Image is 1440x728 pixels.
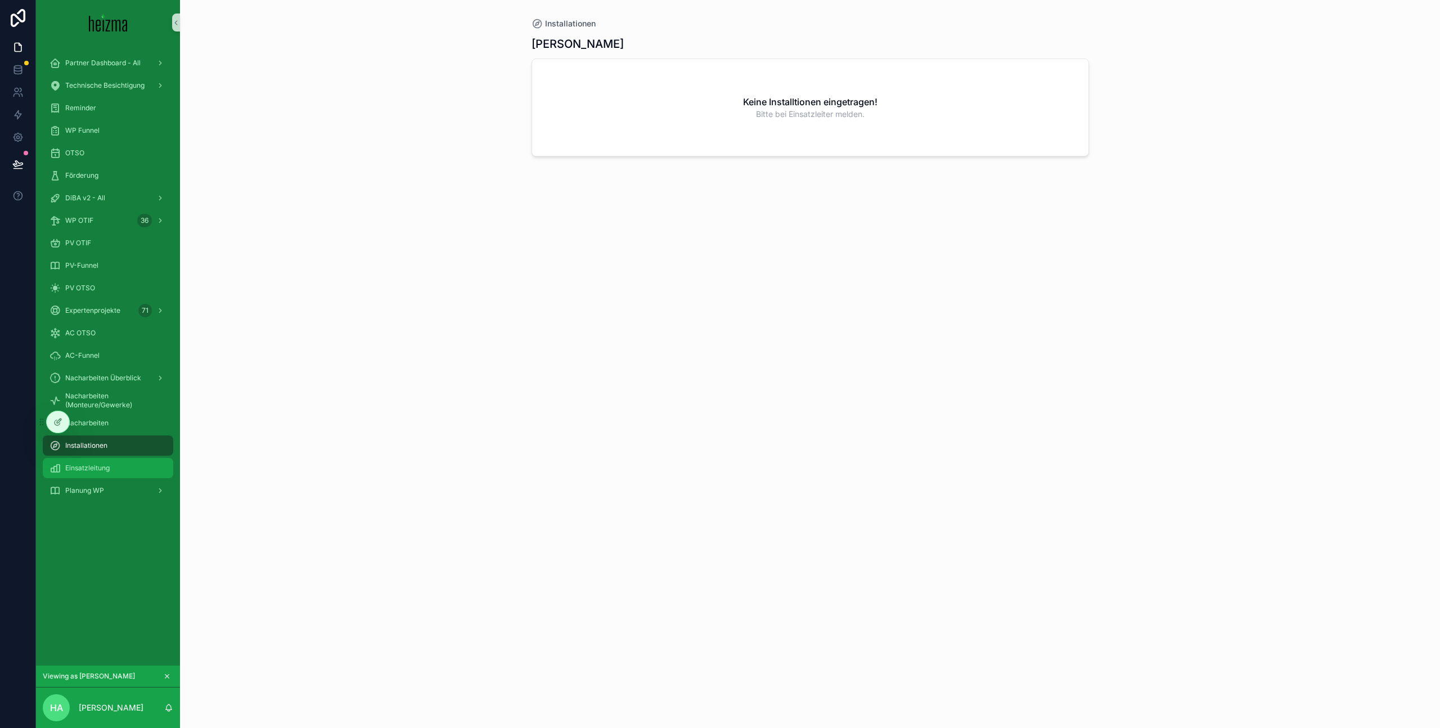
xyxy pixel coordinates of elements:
a: Planung WP [43,480,173,501]
span: Planung WP [65,486,104,495]
a: PV OTSO [43,278,173,298]
span: Bitte bei Einsatzleiter melden. [756,109,865,120]
span: AC OTSO [65,329,96,338]
span: Reminder [65,104,96,113]
a: Reminder [43,98,173,118]
a: Installationen [532,18,596,29]
a: Technische Besichtigung [43,75,173,96]
img: App logo [89,14,128,32]
a: DiBA v2 - All [43,188,173,208]
h1: [PERSON_NAME] [532,36,624,52]
a: PV OTIF [43,233,173,253]
a: Einsatzleitung [43,458,173,478]
a: Partner Dashboard - All [43,53,173,73]
span: WP Funnel [65,126,100,135]
span: Partner Dashboard - All [65,59,141,68]
span: Technische Besichtigung [65,81,145,90]
a: Förderung [43,165,173,186]
span: Nacharbeiten Überblick [65,374,141,383]
span: Installationen [65,441,107,450]
span: DiBA v2 - All [65,194,105,203]
a: AC-Funnel [43,345,173,366]
span: PV-Funnel [65,261,98,270]
span: PV OTIF [65,239,91,248]
a: WP OTIF36 [43,210,173,231]
span: Nacharbeiten [65,419,109,428]
a: WP Funnel [43,120,173,141]
span: AC-Funnel [65,351,100,360]
a: Nacharbeiten (Monteure/Gewerke) [43,390,173,411]
a: Nacharbeiten [43,413,173,433]
a: Installationen [43,435,173,456]
span: PV OTSO [65,284,95,293]
a: AC OTSO [43,323,173,343]
span: Viewing as [PERSON_NAME] [43,672,135,681]
a: OTSO [43,143,173,163]
div: scrollable content [36,45,180,515]
span: Nacharbeiten (Monteure/Gewerke) [65,392,162,410]
span: Installationen [545,18,596,29]
span: WP OTIF [65,216,93,225]
span: Förderung [65,171,98,180]
p: [PERSON_NAME] [79,702,143,713]
a: Nacharbeiten Überblick [43,368,173,388]
span: Einsatzleitung [65,464,110,473]
span: Expertenprojekte [65,306,120,315]
a: PV-Funnel [43,255,173,276]
span: OTSO [65,149,84,158]
div: 36 [137,214,152,227]
span: HA [50,701,63,714]
a: Expertenprojekte71 [43,300,173,321]
div: 71 [138,304,152,317]
h2: Keine Installtionen eingetragen! [743,95,877,109]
